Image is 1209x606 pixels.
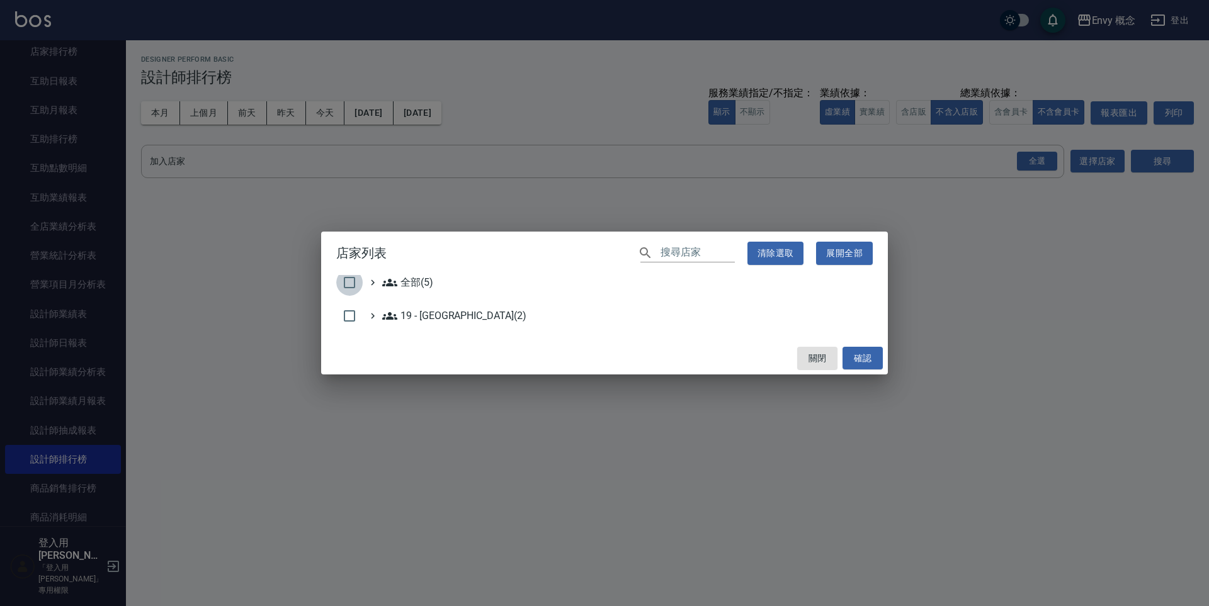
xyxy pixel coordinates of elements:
[382,275,433,290] span: 全部(5)
[382,308,526,323] span: 19 - [GEOGRAPHIC_DATA](2)
[843,347,883,370] button: 確認
[321,232,888,275] h2: 店家列表
[747,242,804,265] button: 清除選取
[797,347,837,370] button: 關閉
[661,244,735,262] input: 搜尋店家
[816,242,873,265] button: 展開全部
